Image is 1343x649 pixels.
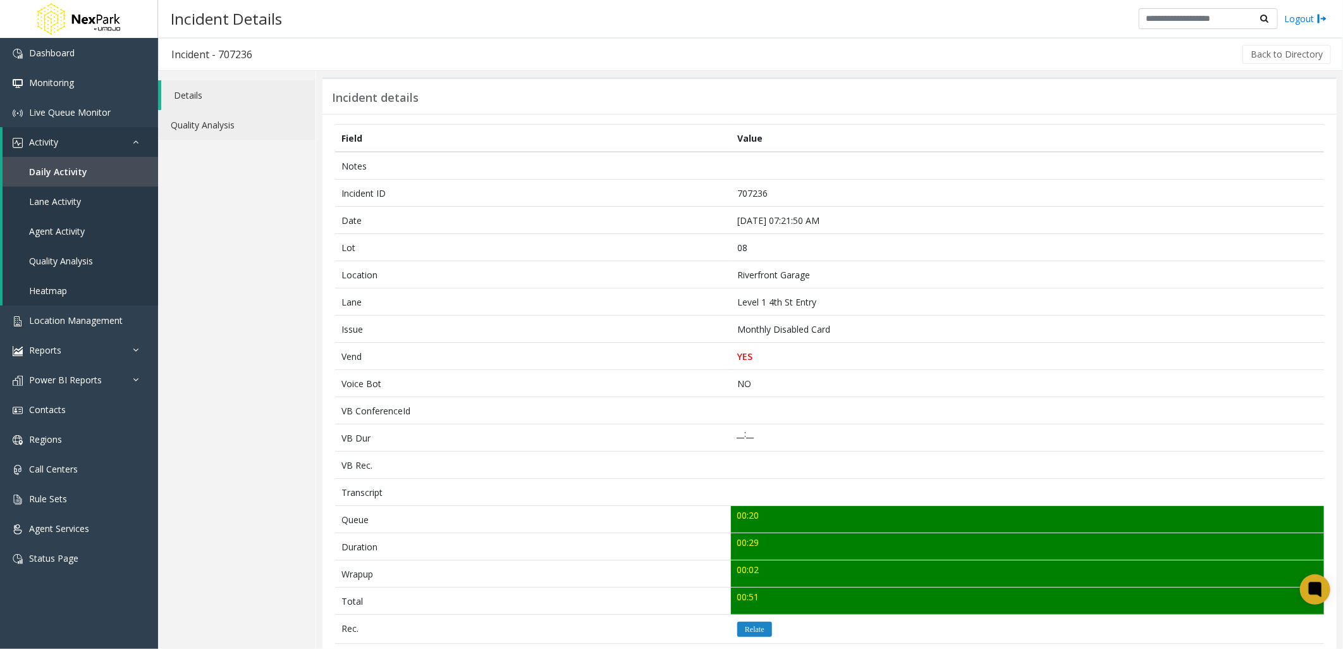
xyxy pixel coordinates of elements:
[335,588,731,615] td: Total
[332,91,419,105] h3: Incident details
[737,350,1317,363] p: YES
[731,588,1324,615] td: 00:51
[13,376,23,386] img: 'icon'
[335,125,731,152] th: Field
[335,479,731,506] td: Transcript
[731,261,1324,288] td: Riverfront Garage
[29,404,66,416] span: Contacts
[13,316,23,326] img: 'icon'
[158,110,316,140] a: Quality Analysis
[3,216,158,246] a: Agent Activity
[335,316,731,343] td: Issue
[164,3,288,34] h3: Incident Details
[29,463,78,475] span: Call Centers
[159,40,265,69] h3: Incident - 707236
[731,180,1324,207] td: 707236
[335,370,731,397] td: Voice Bot
[731,560,1324,588] td: 00:02
[745,626,764,633] i: Relate
[335,234,731,261] td: Lot
[731,533,1324,560] td: 00:29
[335,533,731,560] td: Duration
[731,207,1324,234] td: [DATE] 07:21:50 AM
[1284,12,1327,25] a: Logout
[1242,45,1331,64] button: Back to Directory
[13,465,23,475] img: 'icon'
[335,343,731,370] td: Vend
[29,195,81,207] span: Lane Activity
[13,435,23,445] img: 'icon'
[3,187,158,216] a: Lane Activity
[335,397,731,424] td: VB ConferenceId
[335,452,731,479] td: VB Rec.
[3,127,158,157] a: Activity
[29,552,78,564] span: Status Page
[29,314,123,326] span: Location Management
[335,506,731,533] td: Queue
[335,424,731,452] td: VB Dur
[13,346,23,356] img: 'icon'
[161,80,316,110] a: Details
[29,255,93,267] span: Quality Analysis
[29,522,89,535] span: Agent Services
[13,49,23,59] img: 'icon'
[737,622,772,637] button: Relate
[29,433,62,445] span: Regions
[731,288,1324,316] td: Level 1 4th St Entry
[3,276,158,306] a: Heatmap
[335,207,731,234] td: Date
[731,506,1324,533] td: 00:20
[29,493,67,505] span: Rule Sets
[731,234,1324,261] td: 08
[335,261,731,288] td: Location
[13,495,23,505] img: 'icon'
[731,424,1324,452] td: __:__
[3,246,158,276] a: Quality Analysis
[29,374,102,386] span: Power BI Reports
[13,108,23,118] img: 'icon'
[29,344,61,356] span: Reports
[29,106,111,118] span: Live Queue Monitor
[29,136,58,148] span: Activity
[29,285,67,297] span: Heatmap
[29,225,85,237] span: Agent Activity
[335,560,731,588] td: Wrapup
[13,524,23,535] img: 'icon'
[335,180,731,207] td: Incident ID
[13,405,23,416] img: 'icon'
[29,166,87,178] span: Daily Activity
[1317,12,1327,25] img: logout
[335,152,731,180] td: Notes
[3,157,158,187] a: Daily Activity
[13,78,23,89] img: 'icon'
[731,125,1324,152] th: Value
[335,615,731,644] td: Rec.
[13,138,23,148] img: 'icon'
[29,77,74,89] span: Monitoring
[737,377,1317,390] p: NO
[29,47,75,59] span: Dashboard
[13,554,23,564] img: 'icon'
[731,316,1324,343] td: Monthly Disabled Card
[335,288,731,316] td: Lane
